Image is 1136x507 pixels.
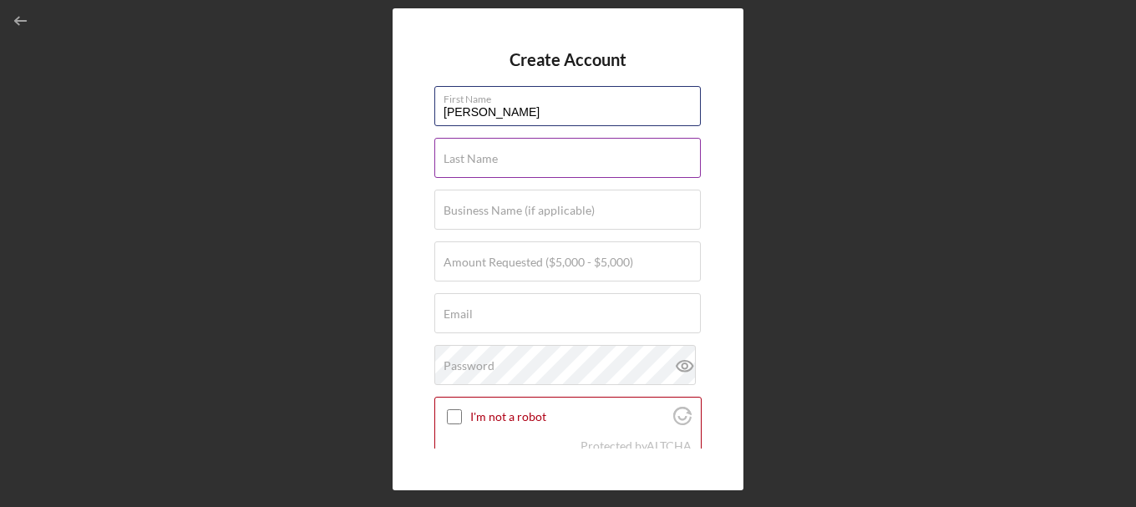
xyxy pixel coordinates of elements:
label: Email [444,307,473,321]
label: Password [444,359,494,373]
div: Protected by [581,439,692,453]
label: I'm not a robot [470,410,668,423]
a: Visit Altcha.org [673,413,692,428]
label: Business Name (if applicable) [444,204,595,217]
label: First Name [444,87,701,105]
a: Visit Altcha.org [647,439,692,453]
h4: Create Account [510,50,626,69]
label: Last Name [444,152,498,165]
label: Amount Requested ($5,000 - $5,000) [444,256,633,269]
